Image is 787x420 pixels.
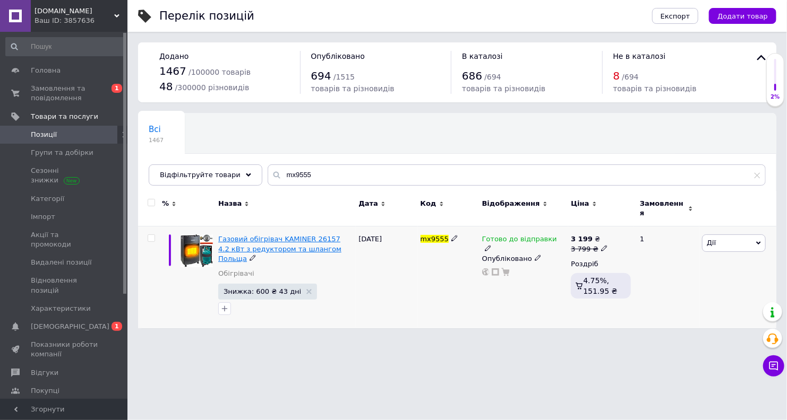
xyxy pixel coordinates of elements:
span: 686 [462,69,482,82]
span: Товари та послуги [31,112,98,121]
span: / 1515 [333,73,355,81]
span: 694 [311,69,331,82]
span: 1467 [149,136,164,144]
span: 8 [613,69,620,82]
span: 48 [159,80,173,93]
span: Експорт [661,12,690,20]
span: 1 [112,84,122,93]
span: Показники роботи компанії [31,340,98,359]
span: Імпорт [31,212,55,222]
span: Знижка: 600 ₴ 43 дні [224,288,301,295]
button: Чат з покупцем [763,355,784,377]
a: Газовий обігрівач KAMINER 26157 4.2 кВт з редуктором та шлангом Польща [218,235,341,262]
button: Додати товар [709,8,776,24]
input: Пошук по назві позиції, артикулу і пошуковим запитам [268,164,766,186]
span: Додати товар [717,12,768,20]
img: Газовый обогреватель KAMINER 26157 4.2 кВт с редуктором и шлангом Польша [181,234,213,267]
span: Покупці [31,386,59,396]
span: [DEMOGRAPHIC_DATA] [31,322,109,331]
span: Відображення [482,199,540,208]
div: ₴ [571,234,608,244]
span: Всі [149,125,161,134]
div: 2% [767,93,784,101]
span: Відгуки [31,368,58,378]
span: Відфільтруйте товари [160,171,241,179]
span: Назва [218,199,242,208]
span: Додано [159,52,189,60]
span: товарів та різновидів [613,84,697,93]
a: Обігрівачі [218,269,254,278]
span: Головна [31,66,61,75]
span: / 694 [484,73,501,81]
span: Код [421,199,437,208]
div: Опубліковано [482,254,566,264]
span: / 300000 різновидів [175,83,250,92]
span: % [162,199,169,208]
span: Сезонні знижки [31,166,98,185]
span: Характеристики [31,304,91,313]
span: товарів та різновидів [311,84,395,93]
span: Опубліковано [311,52,365,60]
div: Ваш ID: 3857636 [35,16,127,25]
input: Пошук [5,37,125,56]
div: [DATE] [356,226,417,328]
span: Try.com.ua [35,6,114,16]
span: товарів та різновидів [462,84,545,93]
div: Перелік позицій [159,11,254,22]
span: 4.75%, 151.95 ₴ [583,276,617,295]
div: 1 [634,226,699,328]
span: / 694 [622,73,638,81]
span: Замовлення та повідомлення [31,84,98,103]
div: 3 799 ₴ [571,244,608,254]
span: 1 [112,322,122,331]
span: Позиції [31,130,57,139]
span: / 100000 товарів [189,68,251,76]
button: Експорт [652,8,699,24]
span: Групи та добірки [31,148,93,157]
span: Готово до відправки [482,235,557,246]
b: 3 199 [571,235,593,243]
span: Видалені позиції [31,258,92,267]
span: В каталозі [462,52,503,60]
span: Не в каталозі [613,52,666,60]
span: Категорії [31,194,64,204]
span: 1467 [159,65,186,77]
span: Дії [707,239,716,247]
span: Замовлення [640,199,686,218]
span: Акції та промокоди [31,230,98,249]
span: mx9555 [421,235,449,243]
span: Відновлення позицій [31,276,98,295]
span: Дата [358,199,378,208]
div: Роздріб [571,259,631,269]
span: Ціна [571,199,589,208]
